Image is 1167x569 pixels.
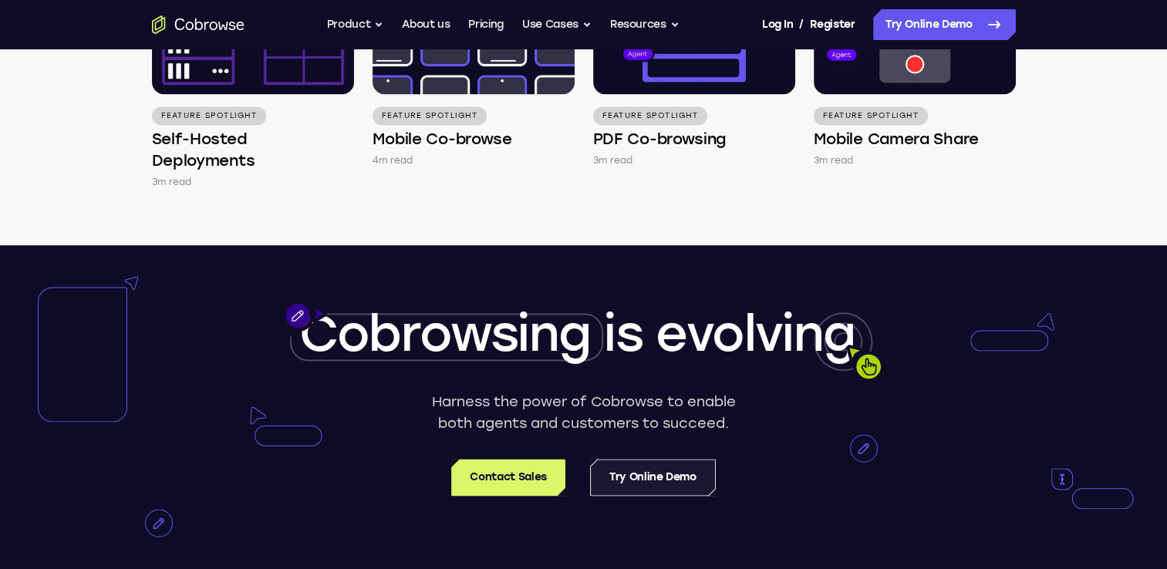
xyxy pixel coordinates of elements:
p: 3m read [152,174,192,190]
h4: Mobile Co-browse [373,128,512,150]
a: Go to the home page [152,15,245,34]
a: About us [402,9,450,40]
p: 3m read [593,153,633,168]
p: Feature Spotlight [373,106,487,125]
a: Log In [762,9,793,40]
p: 4m read [373,153,413,168]
span: / [799,15,804,34]
button: Product [327,9,384,40]
span: Cobrowsing [299,304,591,363]
h4: Self-Hosted Deployments [152,128,354,171]
a: Register [810,9,855,40]
a: Pricing [468,9,504,40]
a: Try Online Demo [590,459,716,496]
h4: PDF Co-browsing [593,128,727,150]
p: Feature Spotlight [593,106,707,125]
span: evolving [656,304,855,363]
p: Feature Spotlight [152,106,266,125]
p: 3m read [814,153,854,168]
p: Harness the power of Cobrowse to enable both agents and customers to succeed. [426,391,741,434]
h4: Mobile Camera Share [814,128,979,150]
p: Feature Spotlight [814,106,928,125]
button: Use Cases [522,9,592,40]
a: Try Online Demo [873,9,1016,40]
button: Resources [610,9,680,40]
a: Contact Sales [451,459,565,496]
